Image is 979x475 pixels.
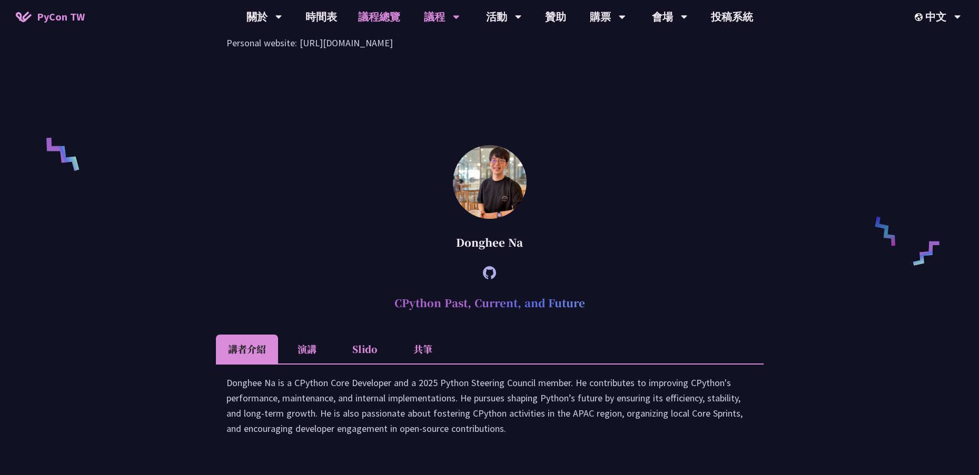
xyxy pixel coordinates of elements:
div: Donghee Na [216,227,764,258]
img: Locale Icon [915,13,925,21]
div: Donghee Na is a CPython Core Developer and a 2025 Python Steering Council member. He contributes ... [226,375,753,447]
img: Home icon of PyCon TW 2025 [16,12,32,22]
li: 演講 [278,335,336,363]
img: Donghee Na [453,145,527,219]
li: Slido [336,335,394,363]
h2: CPython Past, Current, and Future [216,287,764,319]
li: 講者介紹 [216,335,278,363]
span: PyCon TW [37,9,85,25]
a: PyCon TW [5,4,95,30]
li: 共筆 [394,335,452,363]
